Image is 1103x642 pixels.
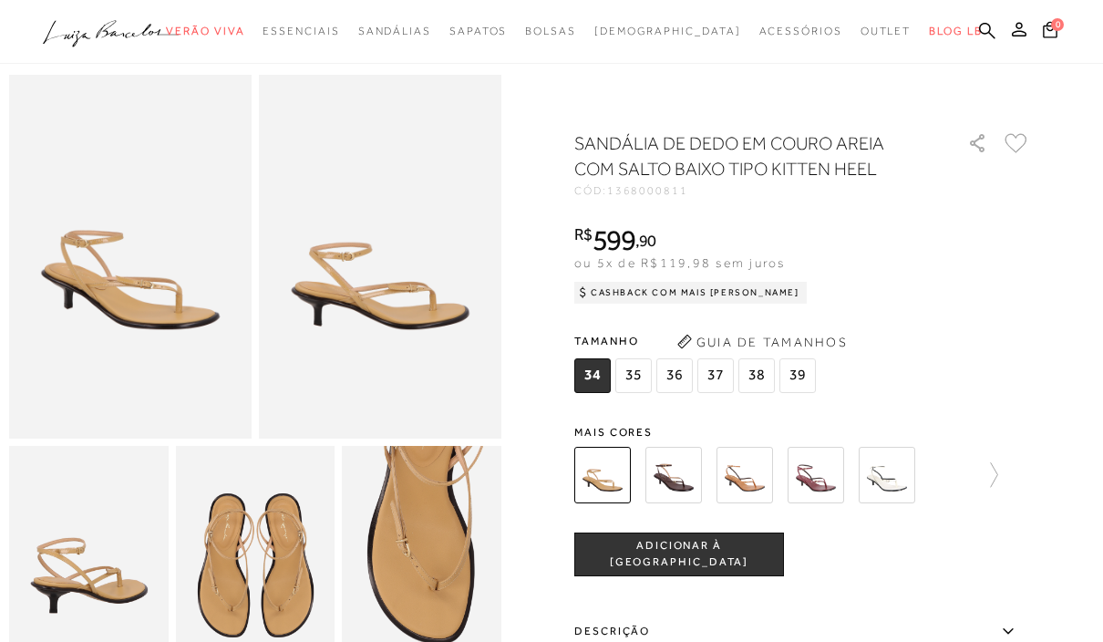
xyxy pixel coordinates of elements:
a: noSubCategoriesText [861,15,912,48]
div: Cashback com Mais [PERSON_NAME] [574,282,807,304]
a: noSubCategoriesText [449,15,507,48]
span: 90 [639,231,656,250]
span: 0 [1051,18,1064,31]
a: noSubCategoriesText [358,15,431,48]
span: ADICIONAR À [GEOGRAPHIC_DATA] [575,538,783,570]
span: 35 [615,358,652,393]
button: Guia de Tamanhos [671,327,853,357]
span: Sapatos [449,25,507,37]
a: noSubCategoriesText [525,15,576,48]
span: BLOG LB [929,25,982,37]
button: ADICIONAR À [GEOGRAPHIC_DATA] [574,533,784,576]
img: SANDÁLIA EM COURO CARAMELO DE TIRAS FINAS E SALTO KITTEN HEEL [716,447,773,503]
h1: SANDÁLIA DE DEDO EM COURO AREIA COM SALTO BAIXO TIPO KITTEN HEEL [574,130,916,181]
img: image [9,75,252,439]
i: R$ [574,226,593,243]
span: 34 [574,358,611,393]
span: Outlet [861,25,912,37]
a: noSubCategoriesText [594,15,741,48]
span: [DEMOGRAPHIC_DATA] [594,25,741,37]
span: ou 5x de R$119,98 sem juros [574,255,785,270]
span: 599 [593,223,635,256]
i: , [635,233,656,249]
span: Verão Viva [166,25,244,37]
a: noSubCategoriesText [263,15,339,48]
button: 0 [1037,20,1063,45]
a: noSubCategoriesText [759,15,842,48]
span: 38 [738,358,775,393]
img: SANDÁLIA EM COURO OFF WHITE DE TIRAS FINAS E SALTO KITTEN HEEL [859,447,915,503]
span: 37 [697,358,734,393]
img: SANDÁLIA EM COURO MARSALA DE TIRAS FINAS E SALTO KITTEN HEEL [788,447,844,503]
span: 1368000811 [607,184,688,197]
span: Tamanho [574,327,820,355]
a: BLOG LB [929,15,982,48]
a: noSubCategoriesText [166,15,244,48]
span: Acessórios [759,25,842,37]
span: 39 [779,358,816,393]
span: Bolsas [525,25,576,37]
div: CÓD: [574,185,939,196]
img: image [259,75,501,439]
span: Essenciais [263,25,339,37]
img: SANDÁLIA DE DEDO EM COURO CAFÉ COM SALTO BAIXO TIPO KITTEN HEEL [645,447,702,503]
img: SANDÁLIA DE DEDO EM COURO AREIA COM SALTO BAIXO TIPO KITTEN HEEL [574,447,631,503]
span: Mais cores [574,427,1030,438]
span: 36 [656,358,693,393]
span: Sandálias [358,25,431,37]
